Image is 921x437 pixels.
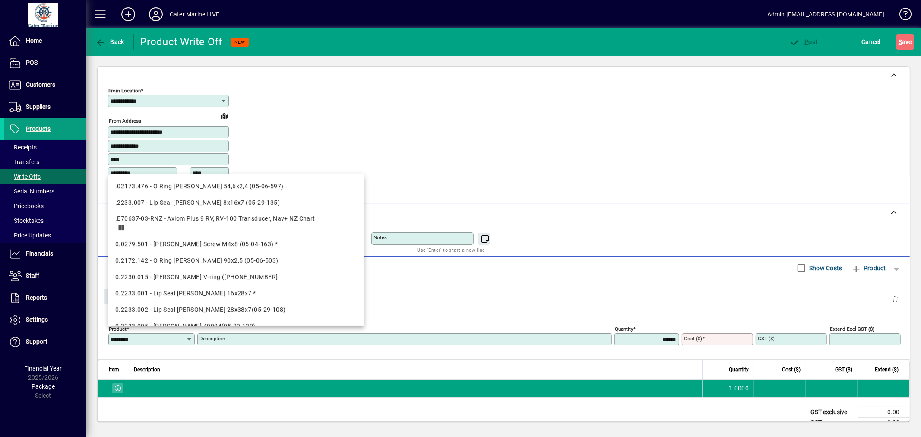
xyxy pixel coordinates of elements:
[115,272,357,282] div: 0.2230.015 - [PERSON_NAME] V-ring ([PHONE_NUMBER]
[4,52,86,74] a: POS
[115,256,357,265] div: 0.2172.142 - O Ring [PERSON_NAME] 90x2,5 (05-06-503)
[109,326,127,332] mat-label: Product
[4,228,86,243] a: Price Updates
[108,269,364,285] mat-option: 0.2230.015 - Johnson V-ring (05-19-503
[115,289,357,298] div: 0.2233.001 - Lip Seal [PERSON_NAME] 16x28x7 *
[893,2,910,30] a: Knowledge Base
[835,365,852,374] span: GST ($)
[4,265,86,287] a: Staff
[858,417,910,427] td: 0.00
[26,125,51,132] span: Products
[115,305,357,314] div: 0.2233.002 - Lip Seal [PERSON_NAME] 28x38x7(05-29-108)
[790,38,818,45] span: ost
[830,326,874,332] mat-label: Extend excl GST ($)
[9,232,51,239] span: Price Updates
[108,252,364,269] mat-option: 0.2172.142 - O Ring Johnson 90x2,5 (05-06-503)
[9,188,54,195] span: Serial Numbers
[9,217,44,224] span: Stocktakes
[25,365,62,372] span: Financial Year
[115,240,357,249] div: 0.0279.501 - [PERSON_NAME] Screw M4x8 (05-04-163) *
[108,88,141,94] mat-label: From location
[170,7,219,21] div: Cater Marine LIVE
[108,236,364,252] mat-option: 0.0279.501 - Johnson Screw M4x8 (05-04-163) *
[104,289,133,304] button: Close
[95,38,124,45] span: Back
[4,169,86,184] a: Write Offs
[108,178,364,194] mat-option: .02173.476 - O Ring Johnson 54,6x2,4 (05-06-597)
[4,287,86,309] a: Reports
[217,109,231,123] a: View on map
[140,35,222,49] div: Product Write Off
[899,38,902,45] span: S
[115,322,357,331] div: 0.2233.005 - [PERSON_NAME] 49094(05-29-120)
[114,6,142,22] button: Add
[9,144,37,151] span: Receipts
[373,234,387,241] mat-label: Notes
[899,35,912,49] span: ave
[805,38,809,45] span: P
[9,173,41,180] span: Write Offs
[885,295,905,303] app-page-header-button: Delete
[98,280,910,312] div: Product
[108,211,364,236] mat-option: .E70637-03-RNZ - Axiom Plus 9 RV, RV-100 Transducer, Nav+ NZ Chart
[26,272,39,279] span: Staff
[9,158,39,165] span: Transfers
[26,37,42,44] span: Home
[807,264,842,272] label: Show Costs
[782,365,801,374] span: Cost ($)
[108,318,364,334] mat-option: 0.2233.005 - Lip Seal Johnson 49094(05-29-120)
[684,336,702,342] mat-label: Cost ($)
[234,39,245,45] span: NEW
[4,309,86,331] a: Settings
[102,292,136,300] app-page-header-button: Close
[758,336,775,342] mat-label: GST ($)
[4,184,86,199] a: Serial Numbers
[115,182,357,191] div: .02173.476 - O Ring [PERSON_NAME] 54,6x2,4 (05-06-597)
[767,7,884,21] div: Admin [EMAIL_ADDRESS][DOMAIN_NAME]
[4,140,86,155] a: Receipts
[115,198,357,207] div: .2233.007 - Lip Seal [PERSON_NAME] 8x16x7 (05-29-135)
[134,365,161,374] span: Description
[108,289,130,304] span: Close
[806,417,858,427] td: GST
[108,194,364,211] mat-option: .2233.007 - Lip Seal Johnson 8x16x7 (05-29-135)
[26,250,53,257] span: Financials
[860,34,883,50] button: Cancel
[885,289,905,310] button: Delete
[418,245,485,255] mat-hint: Use 'Enter' to start a new line
[896,34,914,50] button: Save
[108,301,364,318] mat-option: 0.2233.002 - Lip Seal Johnson 28x38x7(05-29-108)
[26,59,38,66] span: POS
[858,407,910,417] td: 0.00
[806,407,858,417] td: GST exclusive
[729,365,749,374] span: Quantity
[788,34,820,50] button: Post
[4,155,86,169] a: Transfers
[4,199,86,213] a: Pricebooks
[9,203,44,209] span: Pricebooks
[862,35,881,49] span: Cancel
[4,243,86,265] a: Financials
[26,103,51,110] span: Suppliers
[26,338,47,345] span: Support
[702,380,754,397] td: 1.0000
[4,96,86,118] a: Suppliers
[108,285,364,301] mat-option: 0.2233.001 - Lip Seal Johnson 16x28x7 *
[4,331,86,353] a: Support
[4,213,86,228] a: Stocktakes
[32,383,55,390] span: Package
[109,365,119,374] span: Item
[875,365,899,374] span: Extend ($)
[199,336,225,342] mat-label: Description
[4,30,86,52] a: Home
[142,6,170,22] button: Profile
[26,316,48,323] span: Settings
[615,326,633,332] mat-label: Quantity
[93,34,127,50] button: Back
[26,81,55,88] span: Customers
[4,74,86,96] a: Customers
[86,34,134,50] app-page-header-button: Back
[26,294,47,301] span: Reports
[115,214,357,223] div: .E70637-03-RNZ - Axiom Plus 9 RV, RV-100 Transducer, Nav+ NZ Chart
